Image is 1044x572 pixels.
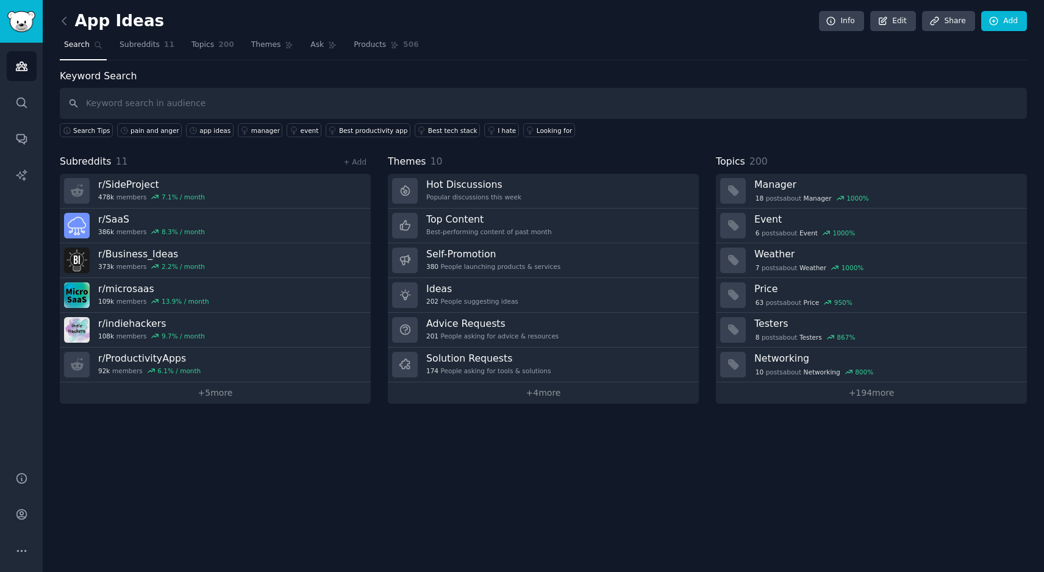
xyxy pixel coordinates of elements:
span: Topics [716,154,745,170]
a: app ideas [186,123,234,137]
span: 11 [164,40,174,51]
span: 202 [426,297,438,306]
h3: Manager [754,178,1018,191]
a: r/SideProject478kmembers7.1% / month [60,174,371,209]
h3: r/ Business_Ideas [98,248,205,260]
img: indiehackers [64,317,90,343]
img: Business_Ideas [64,248,90,273]
a: Products506 [349,35,423,60]
span: 6 [756,229,760,237]
h3: r/ microsaas [98,282,209,295]
a: Subreddits11 [115,35,179,60]
div: members [98,193,205,201]
span: 478k [98,193,114,201]
div: 6.1 % / month [157,366,201,375]
a: Price63postsaboutPrice950% [716,278,1027,313]
h3: Self-Promotion [426,248,560,260]
a: Advice Requests201People asking for advice & resources [388,313,699,348]
div: event [300,126,318,135]
a: Manager18postsaboutManager1000% [716,174,1027,209]
h3: r/ SideProject [98,178,205,191]
a: Edit [870,11,916,32]
span: 174 [426,366,438,375]
a: Topics200 [187,35,238,60]
span: 10 [756,368,763,376]
a: event [287,123,321,137]
h3: Event [754,213,1018,226]
div: post s about [754,332,856,343]
div: Best productivity app [339,126,407,135]
span: Weather [799,263,826,272]
a: r/Business_Ideas373kmembers2.2% / month [60,243,371,278]
h3: Solution Requests [426,352,551,365]
div: 800 % [855,368,873,376]
a: Ideas202People suggesting ideas [388,278,699,313]
span: 7 [756,263,760,272]
a: r/ProductivityApps92kmembers6.1% / month [60,348,371,382]
a: +194more [716,382,1027,404]
span: 380 [426,262,438,271]
div: Popular discussions this week [426,193,521,201]
a: r/SaaS386kmembers8.3% / month [60,209,371,243]
a: + Add [343,158,366,166]
a: Info [819,11,864,32]
span: 63 [756,298,763,307]
span: Search [64,40,90,51]
div: members [98,366,201,375]
span: 10 [431,156,443,167]
h3: r/ SaaS [98,213,205,226]
span: 506 [403,40,419,51]
span: 11 [116,156,128,167]
span: 201 [426,332,438,340]
div: members [98,297,209,306]
span: Themes [251,40,281,51]
div: People asking for advice & resources [426,332,559,340]
div: members [98,262,205,271]
span: 373k [98,262,114,271]
a: Looking for [523,123,575,137]
div: app ideas [199,126,231,135]
div: 7.1 % / month [162,193,205,201]
span: Subreddits [120,40,160,51]
div: 9.7 % / month [162,332,205,340]
h2: App Ideas [60,12,164,31]
div: post s about [754,193,870,204]
a: Best tech stack [415,123,480,137]
div: 1000 % [846,194,869,202]
span: 8 [756,333,760,341]
div: 8.3 % / month [162,227,205,236]
a: Weather7postsaboutWeather1000% [716,243,1027,278]
label: Keyword Search [60,70,137,82]
h3: Weather [754,248,1018,260]
div: I hate [498,126,516,135]
span: 200 [749,156,768,167]
a: Top ContentBest-performing content of past month [388,209,699,243]
a: Event6postsaboutEvent1000% [716,209,1027,243]
a: Testers8postsaboutTesters867% [716,313,1027,348]
a: +5more [60,382,371,404]
span: Event [799,229,818,237]
a: r/microsaas109kmembers13.9% / month [60,278,371,313]
div: post s about [754,366,874,377]
a: pain and anger [117,123,182,137]
a: Share [922,11,974,32]
div: 867 % [837,333,855,341]
img: SaaS [64,213,90,238]
div: Looking for [537,126,573,135]
a: Ask [306,35,341,60]
div: 1000 % [833,229,856,237]
a: r/indiehackers108kmembers9.7% / month [60,313,371,348]
h3: r/ indiehackers [98,317,205,330]
div: post s about [754,297,854,308]
span: Topics [191,40,214,51]
a: manager [238,123,283,137]
div: post s about [754,227,856,238]
span: Subreddits [60,154,112,170]
span: Testers [799,333,822,341]
span: 18 [756,194,763,202]
div: 950 % [834,298,853,307]
div: Best-performing content of past month [426,227,552,236]
span: Themes [388,154,426,170]
h3: Ideas [426,282,518,295]
span: Ask [310,40,324,51]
